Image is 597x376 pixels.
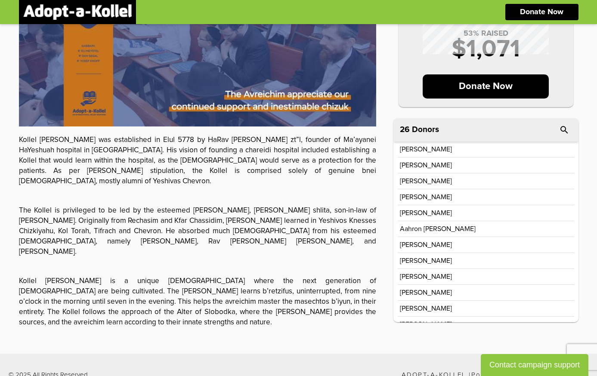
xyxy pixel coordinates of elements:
[559,125,569,135] i: search
[520,8,563,16] p: Donate Now
[19,276,376,328] p: Kollel [PERSON_NAME] is a unique [DEMOGRAPHIC_DATA] where the next generation of [DEMOGRAPHIC_DAT...
[400,225,476,232] p: aahron [PERSON_NAME]
[400,178,452,185] p: [PERSON_NAME]
[423,74,549,99] p: Donate Now
[481,354,588,376] button: Contact campaign support
[400,273,452,280] p: [PERSON_NAME]
[23,4,132,20] img: logonobg.png
[400,146,452,153] p: [PERSON_NAME]
[400,321,452,328] p: [PERSON_NAME]
[400,194,452,200] p: [PERSON_NAME]
[400,289,452,296] p: [PERSON_NAME]
[400,162,452,169] p: [PERSON_NAME]
[400,126,410,134] span: 26
[19,135,376,187] p: Kollel [PERSON_NAME] was established in Elul 5778 by HaRav [PERSON_NAME] zt”l, founder of Ma’ayan...
[400,210,452,216] p: [PERSON_NAME]
[400,257,452,264] p: [PERSON_NAME]
[400,241,452,248] p: [PERSON_NAME]
[412,126,439,134] p: Donors
[400,305,452,312] p: [PERSON_NAME]
[19,206,376,257] p: The Kollel is privileged to be led by the esteemed [PERSON_NAME], [PERSON_NAME] shlita, son-in-la...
